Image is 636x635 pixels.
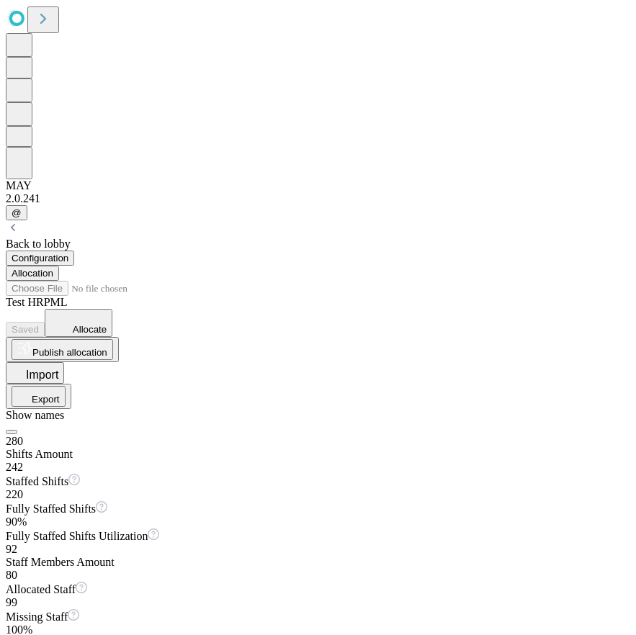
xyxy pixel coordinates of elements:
div: Back to lobby [6,238,630,251]
button: Publish allocation [6,337,119,362]
span: Allocate [73,324,107,335]
button: Allocation [6,266,59,281]
button: Saved [6,322,45,337]
div: 242 [6,461,630,474]
span: Show names [6,409,64,421]
button: Export [12,386,66,407]
button: Publish allocation [12,339,113,360]
button: Allocate [45,309,112,337]
span: Import [26,369,58,381]
div: 80 [6,569,630,582]
div: 90% [6,515,630,528]
button: Export [6,384,71,409]
div: 280 [6,435,630,448]
div: MAY [6,179,630,192]
span: Saved [12,324,39,335]
span: @ [12,207,22,218]
span: Missing Staff [6,611,68,623]
span: Test HRPML [6,296,68,308]
button: Import [6,362,64,384]
span: Fully Staffed Shifts [6,503,96,515]
div: 220 [6,488,630,501]
div: 92 [6,543,630,556]
span: Shifts Amount [6,448,73,460]
span: Allocated Staff [6,583,76,595]
button: @ [6,205,27,220]
div: 99 [6,596,630,609]
div: 2.0.241 [6,192,630,205]
span: Staff Members Amount [6,556,115,568]
span: Fully Staffed Shifts Utilization [6,530,148,542]
button: Configuration [6,251,74,266]
span: Staffed Shifts [6,475,68,487]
